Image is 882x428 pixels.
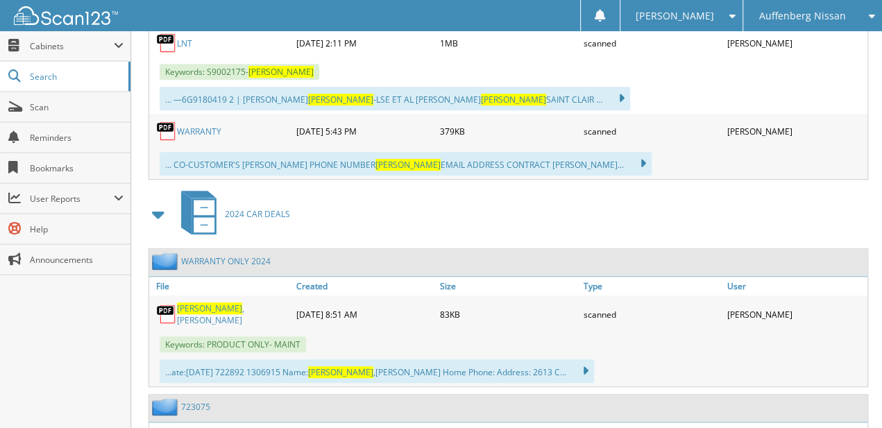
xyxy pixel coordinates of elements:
div: scanned [580,299,724,329]
span: Auffenberg Nissan [759,12,846,20]
span: Search [30,71,121,83]
div: ... —6G9180419 2 | [PERSON_NAME] -LSE ET AL [PERSON_NAME] SAINT CLAIR ... [160,87,630,110]
div: 379KB [436,117,580,145]
span: Reminders [30,132,124,144]
div: [DATE] 8:51 AM [293,299,436,329]
div: scanned [580,29,724,57]
span: 2024 CAR DEALS [225,208,290,220]
img: folder2.png [152,398,181,416]
a: 2024 CAR DEALS [173,187,290,241]
div: [PERSON_NAME] [724,117,867,145]
span: Scan [30,101,124,113]
a: Created [293,277,436,296]
span: Help [30,223,124,235]
span: [PERSON_NAME] [308,366,373,378]
a: 723075 [181,401,210,413]
span: [PERSON_NAME] [375,159,441,171]
img: PDF.png [156,33,177,53]
span: [PERSON_NAME] [308,94,373,105]
a: WARRANTY [177,126,221,137]
div: [PERSON_NAME] [724,299,867,329]
a: WARRANTY ONLY 2024 [181,255,271,267]
img: folder2.png [152,252,181,270]
div: [DATE] 2:11 PM [293,29,436,57]
span: Keywords: S9002175- [160,64,319,80]
div: [PERSON_NAME] [724,29,867,57]
div: 83KB [436,299,580,329]
a: LNT [177,37,192,49]
a: File [149,277,293,296]
span: Cabinets [30,40,114,52]
a: [PERSON_NAME], [PERSON_NAME] [177,302,289,326]
span: Bookmarks [30,162,124,174]
span: [PERSON_NAME] [177,302,242,314]
div: ... CO-CUSTOMER'S [PERSON_NAME] PHONE NUMBER EMAIL ADDRESS CONTRACT [PERSON_NAME]... [160,152,652,176]
img: PDF.png [156,304,177,325]
div: 1MB [436,29,580,57]
img: scan123-logo-white.svg [14,6,118,25]
div: scanned [580,117,724,145]
a: Type [580,277,724,296]
span: [PERSON_NAME] [481,94,546,105]
span: [PERSON_NAME] [636,12,713,20]
a: Size [436,277,580,296]
span: User Reports [30,193,114,205]
img: PDF.png [156,121,177,142]
a: User [724,277,867,296]
div: ...ate:[DATE] 722892 1306915 Name: ,[PERSON_NAME] Home Phone: Address: 2613 C... [160,359,594,383]
span: [PERSON_NAME] [248,66,314,78]
div: [DATE] 5:43 PM [293,117,436,145]
span: Keywords: PRODUCT ONLY- MAINT [160,336,306,352]
span: Announcements [30,254,124,266]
